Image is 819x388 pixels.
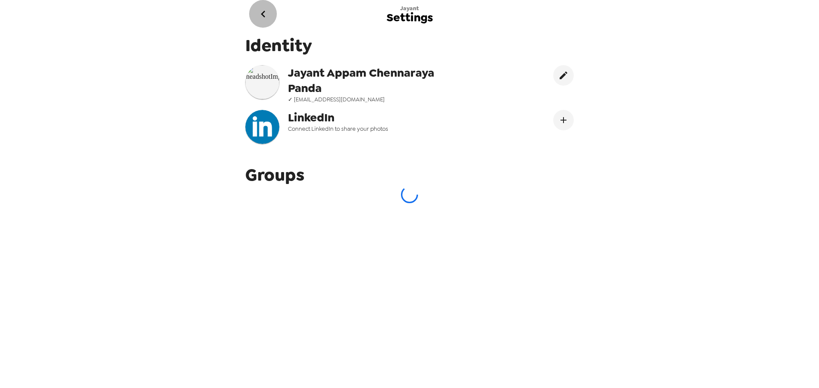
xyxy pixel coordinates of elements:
[245,65,279,99] img: headshotImg
[553,65,574,86] button: edit
[288,65,460,96] span: Jayant Appam Chennaraya Panda
[245,110,279,144] img: headshotImg
[245,164,305,186] span: Groups
[386,12,433,23] span: Settings
[288,96,460,103] span: ✓ [EMAIL_ADDRESS][DOMAIN_NAME]
[553,110,574,130] button: Connect LinekdIn
[245,34,574,57] span: Identity
[288,110,460,125] span: LinkedIn
[400,5,419,12] span: Jayant
[288,125,460,132] span: Connect LinkedIn to share your photos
